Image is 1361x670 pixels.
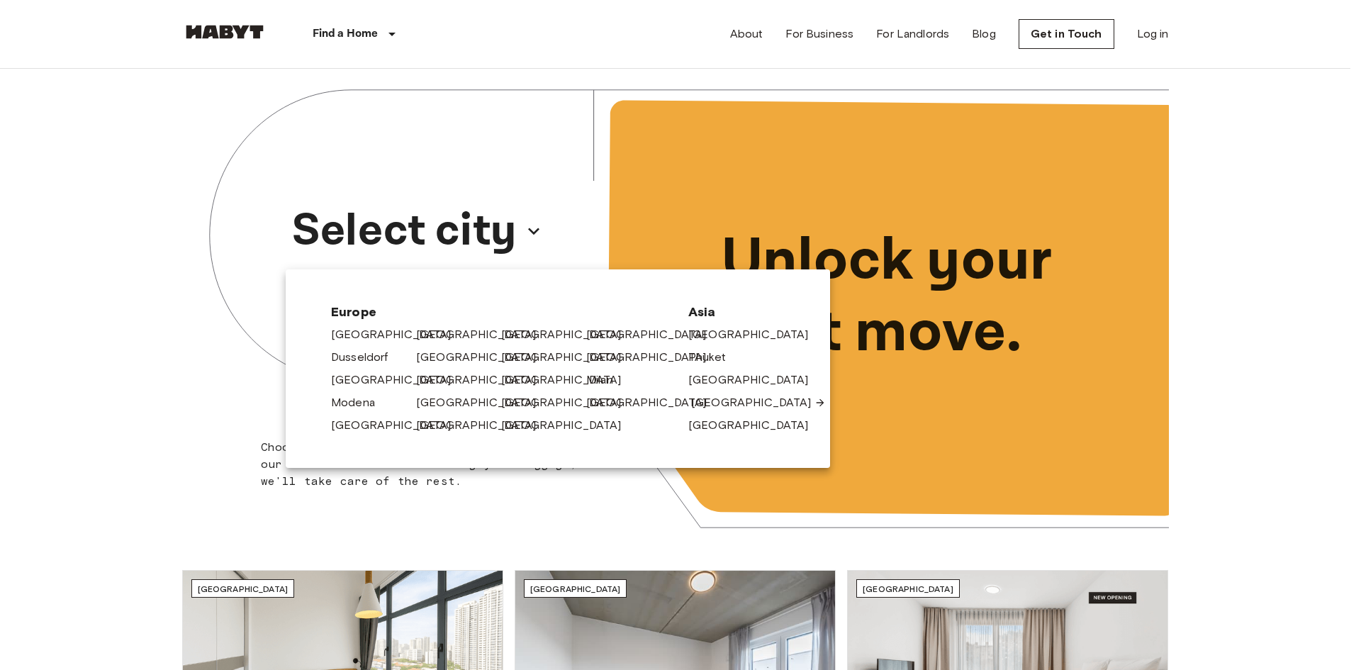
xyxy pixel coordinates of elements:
a: [GEOGRAPHIC_DATA] [416,349,551,366]
a: [GEOGRAPHIC_DATA] [688,417,823,434]
span: Europe [331,303,666,320]
a: Modena [331,394,389,411]
a: [GEOGRAPHIC_DATA] [331,326,466,343]
a: [GEOGRAPHIC_DATA] [691,394,826,411]
a: Milan [586,372,627,389]
a: [GEOGRAPHIC_DATA] [586,326,721,343]
a: [GEOGRAPHIC_DATA] [501,326,636,343]
a: Dusseldorf [331,349,403,366]
a: [GEOGRAPHIC_DATA] [331,372,466,389]
a: [GEOGRAPHIC_DATA] [416,394,551,411]
a: [GEOGRAPHIC_DATA] [501,394,636,411]
a: [GEOGRAPHIC_DATA] [416,417,551,434]
a: [GEOGRAPHIC_DATA] [688,372,823,389]
span: Asia [688,303,785,320]
a: [GEOGRAPHIC_DATA] [416,372,551,389]
a: [GEOGRAPHIC_DATA] [688,326,823,343]
a: [GEOGRAPHIC_DATA] [501,349,636,366]
a: [GEOGRAPHIC_DATA] [331,417,466,434]
a: [GEOGRAPHIC_DATA] [586,349,721,366]
a: [GEOGRAPHIC_DATA] [501,372,636,389]
a: [GEOGRAPHIC_DATA] [416,326,551,343]
a: Phuket [688,349,740,366]
a: [GEOGRAPHIC_DATA] [501,417,636,434]
a: [GEOGRAPHIC_DATA] [586,394,721,411]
